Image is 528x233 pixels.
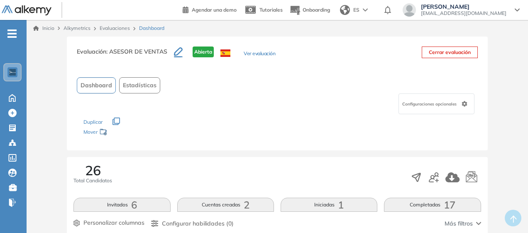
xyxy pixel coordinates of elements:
[73,177,112,184] span: Total Candidatos
[192,7,237,13] span: Agendar una demo
[244,50,275,59] button: Ver evaluación
[33,25,54,32] a: Inicio
[106,48,167,55] span: : ASESOR DE VENTAS
[183,4,237,14] a: Agendar una demo
[77,47,174,64] h3: Evaluación
[100,25,130,31] a: Evaluaciones
[162,219,234,228] span: Configurar habilidades (0)
[259,7,283,13] span: Tutoriales
[303,7,330,13] span: Onboarding
[73,198,170,212] button: Invitados6
[83,125,166,140] div: Mover
[9,69,16,76] img: https://assets.alkemy.org/workspaces/1802/d452bae4-97f6-47ab-b3bf-1c40240bc960.jpg
[289,1,330,19] button: Onboarding
[64,25,90,31] span: Alkymetrics
[123,81,156,90] span: Estadísticas
[421,3,506,10] span: [PERSON_NAME]
[281,198,377,212] button: Iniciadas1
[220,49,230,57] img: ESP
[421,10,506,17] span: [EMAIL_ADDRESS][DOMAIN_NAME]
[85,164,101,177] span: 26
[2,5,51,16] img: Logo
[398,93,474,114] div: Configuraciones opcionales
[7,33,17,34] i: -
[445,219,481,228] button: Más filtros
[139,25,164,32] span: Dashboard
[177,198,274,212] button: Cuentas creadas2
[340,5,350,15] img: world
[384,198,481,212] button: Completadas17
[83,218,144,227] span: Personalizar columnas
[445,219,473,228] span: Más filtros
[151,219,234,228] button: Configurar habilidades (0)
[353,6,359,14] span: ES
[119,77,160,93] button: Estadísticas
[81,81,112,90] span: Dashboard
[402,101,458,107] span: Configuraciones opcionales
[83,119,103,125] span: Duplicar
[193,47,214,57] span: Abierta
[73,218,144,227] button: Personalizar columnas
[77,77,116,93] button: Dashboard
[363,8,368,12] img: arrow
[422,47,478,58] button: Cerrar evaluación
